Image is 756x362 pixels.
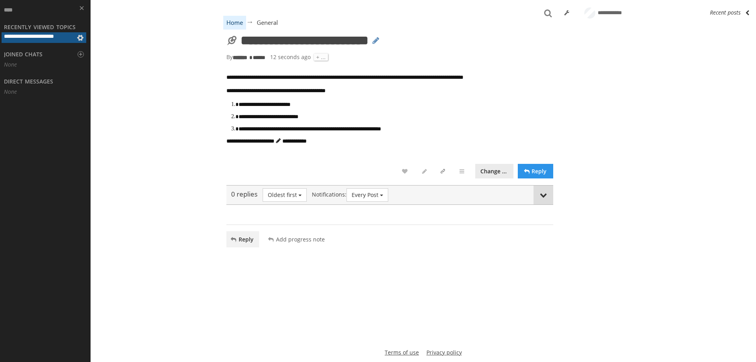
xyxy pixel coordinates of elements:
h3: Direct Messages [4,79,53,84]
button: Recent posts [704,4,756,20]
h3: Recently viewed topics [4,24,76,30]
a: More... [455,163,471,181]
a: Terms of use [385,349,419,356]
span: Add progress note [276,236,325,243]
a: Home [223,16,246,30]
i: None [4,61,17,68]
li: 0 replies [231,189,258,199]
button: + [78,51,84,58]
i: None [4,88,17,95]
span: Topic actions [76,33,85,42]
span: Notifications: [312,191,388,198]
a: Welcome to this community [2,32,72,43]
span: By [226,53,233,61]
h3: Joined Chats [4,52,43,57]
button: + ... [314,54,328,61]
a: Privacy policy [426,349,462,356]
button: Oldest first [263,188,307,202]
span: 12 seconds ago [270,53,311,61]
a: Change ... [475,164,513,178]
a: Like this [396,163,413,181]
a: Link to this post [436,163,450,181]
a: General [254,16,281,30]
b: Reply [532,167,547,175]
b: Reply [239,236,254,243]
a: Edit [417,163,432,181]
button: Every Post [346,188,388,202]
span: Recent posts [710,9,741,16]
